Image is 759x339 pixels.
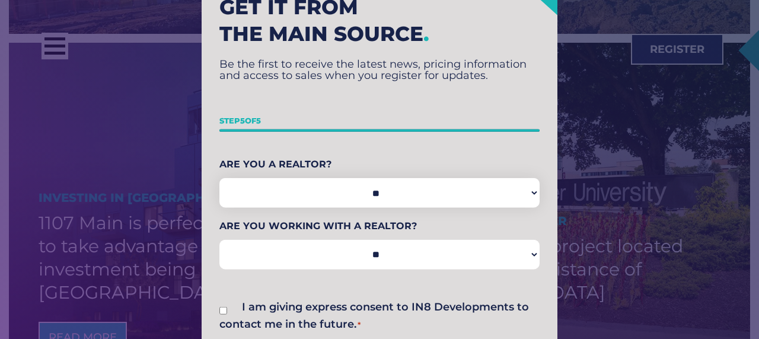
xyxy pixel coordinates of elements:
[219,112,540,129] p: Step of
[219,300,529,331] label: I am giving express consent to IN8 Developments to contact me in the future.
[219,156,540,173] label: Are You A Realtor?
[240,115,245,125] span: 5
[219,59,540,81] p: Be the first to receive the latest news, pricing information and access to sales when you registe...
[219,217,540,235] label: Are You Working With A Realtor?
[256,115,261,125] span: 5
[423,21,429,46] span: .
